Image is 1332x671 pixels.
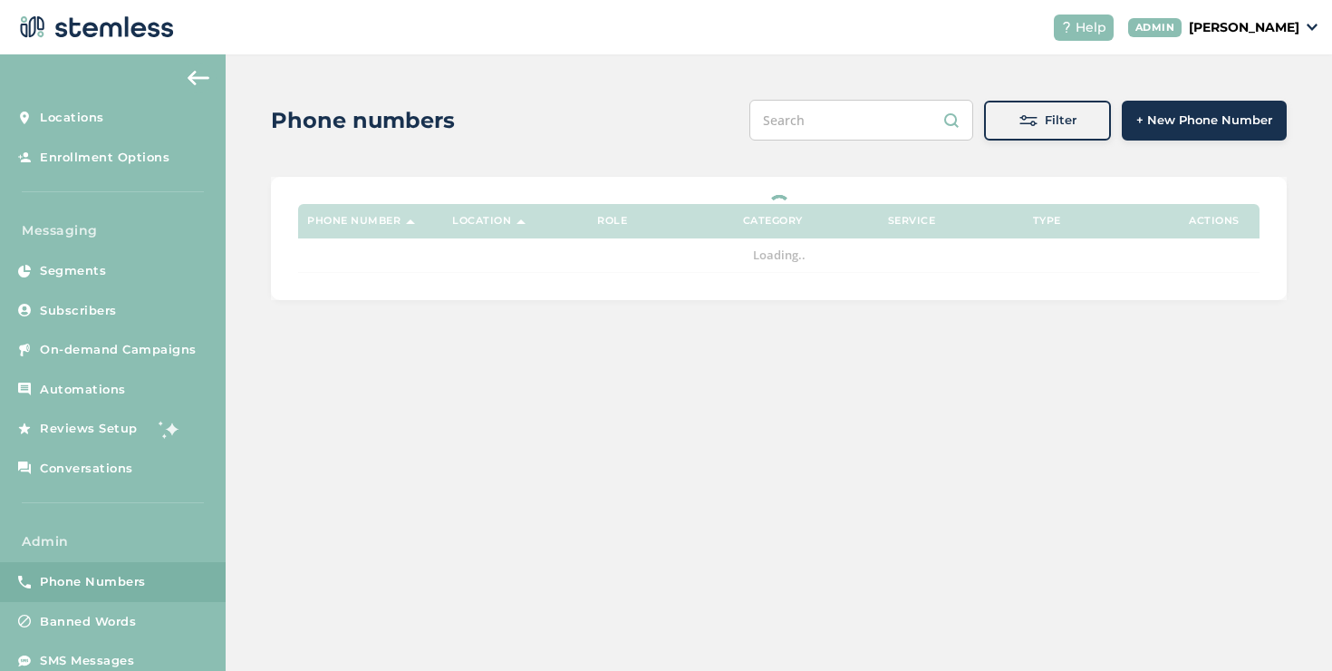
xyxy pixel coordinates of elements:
[40,420,138,438] span: Reviews Setup
[271,104,455,137] h2: Phone numbers
[1136,112,1272,130] span: + New Phone Number
[14,9,174,45] img: logo-dark-0685b13c.svg
[40,302,117,320] span: Subscribers
[1076,18,1106,37] span: Help
[188,71,209,85] img: icon-arrow-back-accent-c549486e.svg
[40,381,126,399] span: Automations
[1045,112,1076,130] span: Filter
[1061,22,1072,33] img: icon-help-white-03924b79.svg
[40,341,197,359] span: On-demand Campaigns
[40,460,133,478] span: Conversations
[40,613,136,631] span: Banned Words
[1241,584,1332,671] iframe: Chat Widget
[40,262,106,280] span: Segments
[749,100,973,141] input: Search
[1128,18,1182,37] div: ADMIN
[40,652,134,670] span: SMS Messages
[40,573,146,591] span: Phone Numbers
[40,109,104,127] span: Locations
[1122,101,1287,141] button: + New Phone Number
[151,411,188,447] img: glitter-stars-b7820f95.gif
[40,149,169,167] span: Enrollment Options
[984,101,1111,141] button: Filter
[1189,18,1299,37] p: [PERSON_NAME]
[1307,24,1318,31] img: icon_down-arrow-small-66adaf34.svg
